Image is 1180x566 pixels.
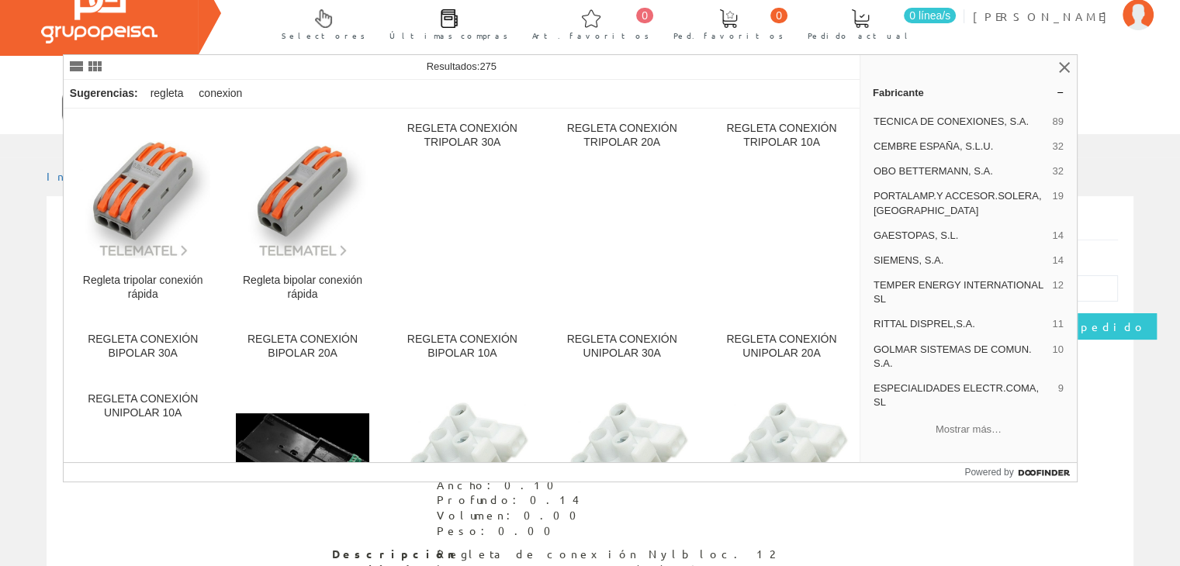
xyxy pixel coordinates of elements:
[47,169,112,183] a: Inicio
[555,122,689,150] div: REGLETA CONEXIÓN TRIPOLAR 20A
[437,478,586,493] div: Ancho: 0.10
[1052,140,1063,154] span: 32
[715,333,849,361] div: REGLETA CONEXIÓN UNIPOLAR 20A
[76,392,210,420] div: REGLETA CONEXIÓN UNIPOLAR 10A
[874,317,1047,331] span: RITTAL DISPREL,S.A.
[64,83,141,105] div: Sugerencias:
[874,254,1047,267] span: SIEMENS, S.A.
[395,402,529,523] img: Regleta conexión mixta 4P+T
[874,115,1047,129] span: TECNICA DE CONEXIONES, S.A.
[867,416,1071,442] button: Mostrar más…
[437,508,586,523] div: Volumen: 0.00
[964,463,1077,481] a: Powered by
[874,164,1047,178] span: OBO BETTERMANN, S.A.
[236,124,370,258] img: Regleta bipolar conexión rápida
[770,8,787,23] span: 0
[702,109,861,319] a: REGLETA CONEXIÓN TRIPOLAR 10A
[874,229,1047,243] span: GAESTOPAS, S.L.
[382,109,542,319] a: REGLETA CONEXIÓN TRIPOLAR 30A
[282,28,365,43] span: Selectores
[437,492,586,508] div: Profundo: 0.14
[1058,381,1064,409] span: 9
[874,140,1047,154] span: CEMBRE ESPAÑA, S.L.U.
[192,80,248,108] div: conexion
[1052,115,1063,129] span: 89
[1052,229,1063,243] span: 14
[973,9,1115,24] span: [PERSON_NAME]
[542,320,701,378] a: REGLETA CONEXIÓN UNIPOLAR 30A
[395,122,529,150] div: REGLETA CONEXIÓN TRIPOLAR 30A
[1052,189,1063,217] span: 19
[144,80,190,108] div: regleta
[64,320,223,378] a: REGLETA CONEXIÓN BIPOLAR 30A
[715,122,849,150] div: REGLETA CONEXIÓN TRIPOLAR 10A
[223,109,382,319] a: Regleta bipolar conexión rápida Regleta bipolar conexión rápida
[636,8,653,23] span: 0
[874,189,1047,217] span: PORTALAMP.Y ACCESOR.SOLERA, [GEOGRAPHIC_DATA]
[236,413,370,511] img: REGLETA CONEXION RC-SZENA
[479,60,497,72] span: 275
[715,402,849,523] img: Regleta conexión mixta 2P+T
[64,109,223,319] a: Regleta tripolar conexión rápida Regleta tripolar conexión rápida
[382,320,542,378] a: REGLETA CONEXIÓN BIPOLAR 10A
[874,278,1047,306] span: TEMPER ENERGY INTERNATIONAL SL
[874,343,1047,371] span: GOLMAR SISTEMAS DE COMUN. S.A.
[395,333,529,361] div: REGLETA CONEXIÓN BIPOLAR 10A
[874,381,1052,409] span: ESPECIALIDADES ELECTR.COMA, SL
[964,465,1013,479] span: Powered by
[542,109,701,319] a: REGLETA CONEXIÓN TRIPOLAR 20A
[236,274,370,302] div: Regleta bipolar conexión rápida
[860,80,1077,105] a: Fabricante
[702,320,861,378] a: REGLETA CONEXIÓN UNIPOLAR 20A
[1052,343,1063,371] span: 10
[673,28,784,43] span: Ped. favoritos
[427,60,497,72] span: Resultados:
[437,523,586,539] div: Peso: 0.00
[76,274,210,302] div: Regleta tripolar conexión rápida
[555,333,689,361] div: REGLETA CONEXIÓN UNIPOLAR 30A
[236,333,370,361] div: REGLETA CONEXIÓN BIPOLAR 20A
[555,402,689,523] img: Regleta conexión mixta 3P+T
[389,28,508,43] span: Últimas compras
[76,333,210,361] div: REGLETA CONEXIÓN BIPOLAR 30A
[904,8,956,23] span: 0 línea/s
[1052,164,1063,178] span: 32
[1052,317,1063,331] span: 11
[808,28,913,43] span: Pedido actual
[532,28,649,43] span: Art. favoritos
[223,320,382,378] a: REGLETA CONEXIÓN BIPOLAR 20A
[76,124,210,258] img: Regleta tripolar conexión rápida
[1052,278,1063,306] span: 12
[1052,254,1063,267] span: 14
